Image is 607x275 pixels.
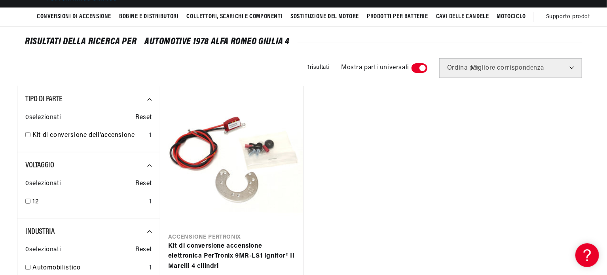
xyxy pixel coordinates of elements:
font: Supporto prodotto [546,14,595,20]
font: RISULTATI DELLA RICERCA PER [25,37,137,47]
font: selezionati [29,180,61,187]
font: Industria [25,228,54,236]
font: Voltaggio [25,161,54,169]
a: Kit di conversione accensione elettronica PerTronix 9MR-LS1 Ignitor® II Marelli 4 cilindri [168,241,295,272]
summary: Supporto prodotto [546,8,599,27]
font: 0 [25,247,29,253]
font: risultati [310,64,329,70]
select: Ordina per [439,58,582,78]
font: Tipo di parte [25,95,63,103]
summary: Collettori, scarichi e componenti [183,8,287,26]
font: Reset [135,247,152,253]
font: Conversioni di accensione [37,13,111,20]
summary: Bobine e distributori [115,8,183,26]
font: Automobilistico [32,265,81,271]
font: Sostituzione del motore [290,13,359,20]
summary: Motociclo [493,8,530,26]
font: Collettori, scarichi e componenti [187,13,283,20]
font: 0 [25,180,29,187]
font: Motociclo [497,13,526,20]
font: Prodotti per batterie [367,13,428,20]
font: Reset [135,114,152,121]
font: Reset [135,180,152,187]
summary: Prodotti per batterie [363,8,432,26]
font: Automotive 1978 Alfa Romeo Giulia 4 [144,37,290,47]
font: 1 [307,64,310,70]
summary: Sostituzione del motore [286,8,363,26]
font: Bobine e distributori [119,13,179,20]
font: 1 [149,199,152,205]
font: 12 [32,199,38,205]
summary: Conversioni di accensione [37,8,115,26]
font: 1 [149,265,152,271]
font: selezionati [29,114,61,121]
font: Ordina per [447,65,479,71]
font: Kit di conversione dell'accensione [32,132,135,138]
font: selezionati [29,247,61,253]
font: cavi delle candele [436,13,489,20]
summary: cavi delle candele [432,8,493,26]
font: Mostra parti universali [341,64,409,71]
font: 1 [149,132,152,138]
font: 0 [25,114,29,121]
